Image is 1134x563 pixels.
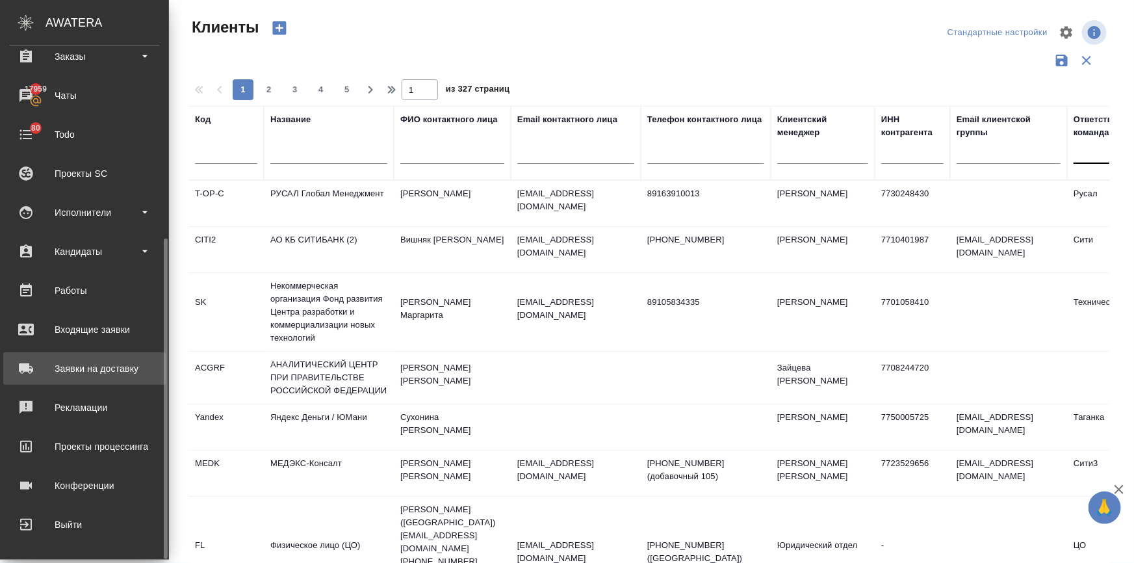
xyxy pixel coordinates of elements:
td: [PERSON_NAME] [771,227,875,272]
span: Клиенты [188,17,259,38]
a: Проекты SC [3,157,166,190]
button: 5 [337,79,357,100]
button: 4 [311,79,331,100]
div: Todo [10,125,159,144]
span: Посмотреть информацию [1082,20,1109,45]
span: 🙏 [1094,494,1116,521]
td: РУСАЛ Глобал Менеджмент [264,181,394,226]
a: Рекламации [3,391,166,424]
td: [PERSON_NAME] Маргарита [394,289,511,335]
a: 80Todo [3,118,166,151]
td: Вишняк [PERSON_NAME] [394,227,511,272]
td: [PERSON_NAME] [PERSON_NAME] [771,451,875,496]
a: 17959Чаты [3,79,166,112]
td: MEDK [188,451,264,496]
div: Клиентский менеджер [777,113,868,139]
td: АО КБ СИТИБАНК (2) [264,227,394,272]
td: 7723529656 [875,451,950,496]
td: [EMAIL_ADDRESS][DOMAIN_NAME] [950,404,1067,450]
p: [EMAIL_ADDRESS][DOMAIN_NAME] [517,296,634,322]
span: 80 [23,122,48,135]
td: SK [188,289,264,335]
a: Конференции [3,469,166,502]
button: 🙏 [1089,491,1121,524]
td: 7708244720 [875,355,950,400]
p: [EMAIL_ADDRESS][DOMAIN_NAME] [517,187,634,213]
a: Заявки на доставку [3,352,166,385]
td: 7730248430 [875,181,950,226]
td: [PERSON_NAME] [771,289,875,335]
a: Проекты процессинга [3,430,166,463]
div: Email контактного лица [517,113,617,126]
td: [EMAIL_ADDRESS][DOMAIN_NAME] [950,227,1067,272]
div: Чаты [10,86,159,105]
td: [EMAIL_ADDRESS][DOMAIN_NAME] [950,451,1067,496]
a: Выйти [3,508,166,541]
td: 7750005725 [875,404,950,450]
span: из 327 страниц [446,81,509,100]
td: ACGRF [188,355,264,400]
div: Email клиентской группы [957,113,1061,139]
td: CITI2 [188,227,264,272]
div: Работы [10,281,159,300]
p: [PHONE_NUMBER] [647,233,764,246]
span: Настроить таблицу [1051,17,1082,48]
div: Телефон контактного лица [647,113,762,126]
td: МЕДЭКС-Консалт [264,451,394,496]
button: 3 [285,79,305,100]
div: Рекламации [10,398,159,417]
div: Кандидаты [10,242,159,261]
button: Сохранить фильтры [1050,48,1074,73]
button: 2 [259,79,279,100]
td: Яндекс Деньги / ЮМани [264,404,394,450]
span: 4 [311,83,331,96]
button: Создать [264,17,295,39]
div: AWATERA [45,10,169,36]
p: [EMAIL_ADDRESS][DOMAIN_NAME] [517,457,634,483]
td: Сухонина [PERSON_NAME] [394,404,511,450]
td: [PERSON_NAME] [771,181,875,226]
div: split button [944,23,1051,43]
p: [PHONE_NUMBER] (добавочный 105) [647,457,764,483]
div: Код [195,113,211,126]
td: [PERSON_NAME] [394,181,511,226]
div: Заказы [10,47,159,66]
span: 5 [337,83,357,96]
div: Проекты процессинга [10,437,159,456]
span: 17959 [17,83,55,96]
div: Название [270,113,311,126]
div: ФИО контактного лица [400,113,498,126]
p: [EMAIL_ADDRESS][DOMAIN_NAME] [517,233,634,259]
p: 89163910013 [647,187,764,200]
div: Выйти [10,515,159,534]
div: Конференции [10,476,159,495]
td: [PERSON_NAME] [771,404,875,450]
td: АНАЛИТИЧЕСКИЙ ЦЕНТР ПРИ ПРАВИТЕЛЬСТВЕ РОССИЙСКОЙ ФЕДЕРАЦИИ [264,352,394,404]
td: Зайцева [PERSON_NAME] [771,355,875,400]
td: T-OP-C [188,181,264,226]
td: Некоммерческая организация Фонд развития Центра разработки и коммерциализации новых технологий [264,273,394,351]
td: [PERSON_NAME] [PERSON_NAME] [394,355,511,400]
td: 7710401987 [875,227,950,272]
div: Входящие заявки [10,320,159,339]
a: Входящие заявки [3,313,166,346]
div: Исполнители [10,203,159,222]
span: 2 [259,83,279,96]
div: ИНН контрагента [881,113,944,139]
td: 7701058410 [875,289,950,335]
button: Сбросить фильтры [1074,48,1099,73]
div: Проекты SC [10,164,159,183]
span: 3 [285,83,305,96]
div: Заявки на доставку [10,359,159,378]
a: Работы [3,274,166,307]
p: 89105834335 [647,296,764,309]
td: [PERSON_NAME] [PERSON_NAME] [394,451,511,496]
td: Yandex [188,404,264,450]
